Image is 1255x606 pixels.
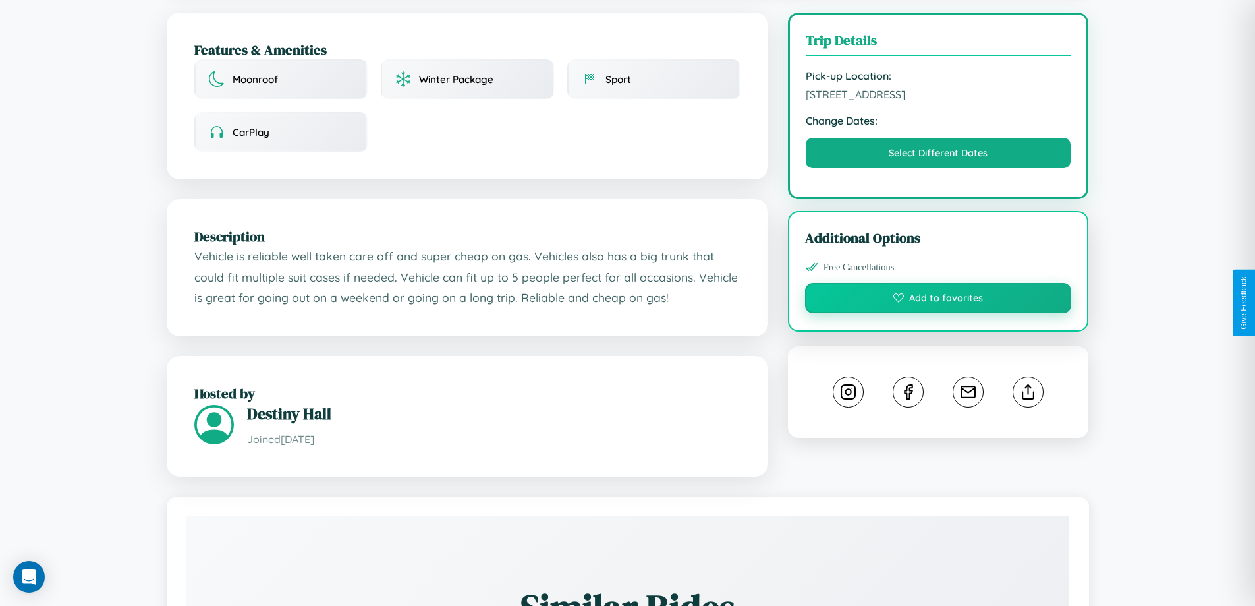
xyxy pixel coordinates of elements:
h3: Additional Options [805,228,1072,247]
button: Add to favorites [805,283,1072,313]
span: Winter Package [419,73,493,86]
h3: Trip Details [806,30,1071,56]
p: Vehicle is reliable well taken care off and super cheap on gas. Vehicles also has a big trunk tha... [194,246,740,309]
span: Moonroof [233,73,278,86]
button: Select Different Dates [806,138,1071,168]
h3: Destiny Hall [247,403,740,425]
div: Open Intercom Messenger [13,561,45,593]
strong: Change Dates: [806,114,1071,127]
span: Free Cancellations [823,262,895,273]
span: Sport [605,73,631,86]
p: Joined [DATE] [247,430,740,449]
span: CarPlay [233,126,269,138]
h2: Hosted by [194,384,740,403]
h2: Features & Amenities [194,40,740,59]
h2: Description [194,227,740,246]
div: Give Feedback [1239,276,1248,330]
strong: Pick-up Location: [806,69,1071,82]
span: [STREET_ADDRESS] [806,88,1071,101]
